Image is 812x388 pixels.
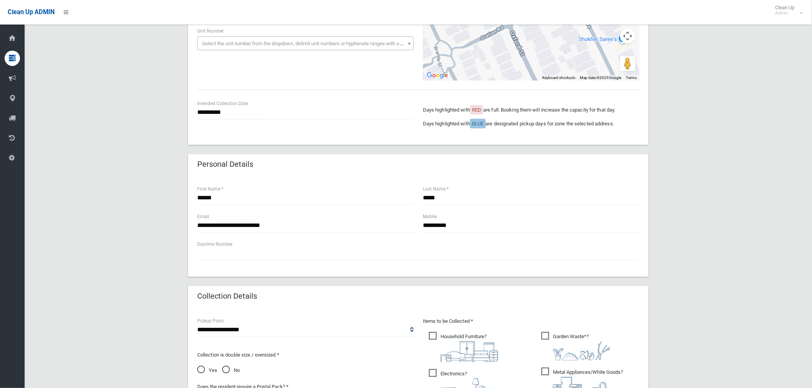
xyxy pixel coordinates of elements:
[620,56,635,71] button: Drag Pegman onto the map to open Street View
[202,41,417,46] span: Select the unit number from the dropdown, delimit unit numbers or hyphenate ranges with a comma
[425,71,450,81] img: Google
[620,28,635,44] button: Map camera controls
[197,366,217,375] span: Yes
[553,341,611,360] img: 4fd8a5c772b2c999c83690221e5242e0.png
[626,76,637,80] a: Terms (opens in new tab)
[188,157,262,172] header: Personal Details
[8,8,54,16] span: Clean Up ADMIN
[441,341,498,362] img: aa9efdbe659d29b613fca23ba79d85cb.png
[188,289,266,304] header: Collection Details
[541,332,611,360] span: Garden Waste*
[425,71,450,81] a: Open this area in Google Maps (opens a new window)
[429,332,498,362] span: Household Furniture
[776,10,795,16] small: Admin
[441,334,498,362] i: ?
[423,119,639,128] p: Days highlighted with are designated pickup days for zone the selected address.
[197,350,414,360] p: Collection is double size / oversized *
[472,107,481,113] span: RED
[553,334,611,360] i: ?
[580,76,622,80] span: Map data ©2025 Google
[222,366,240,375] span: No
[423,317,639,326] p: Items to be Collected *
[472,121,484,127] span: BLUE
[542,75,575,81] button: Keyboard shortcuts
[423,105,639,115] p: Days highlighted with are full. Booking them will increase the capacity for that day.
[772,5,802,16] span: Clean Up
